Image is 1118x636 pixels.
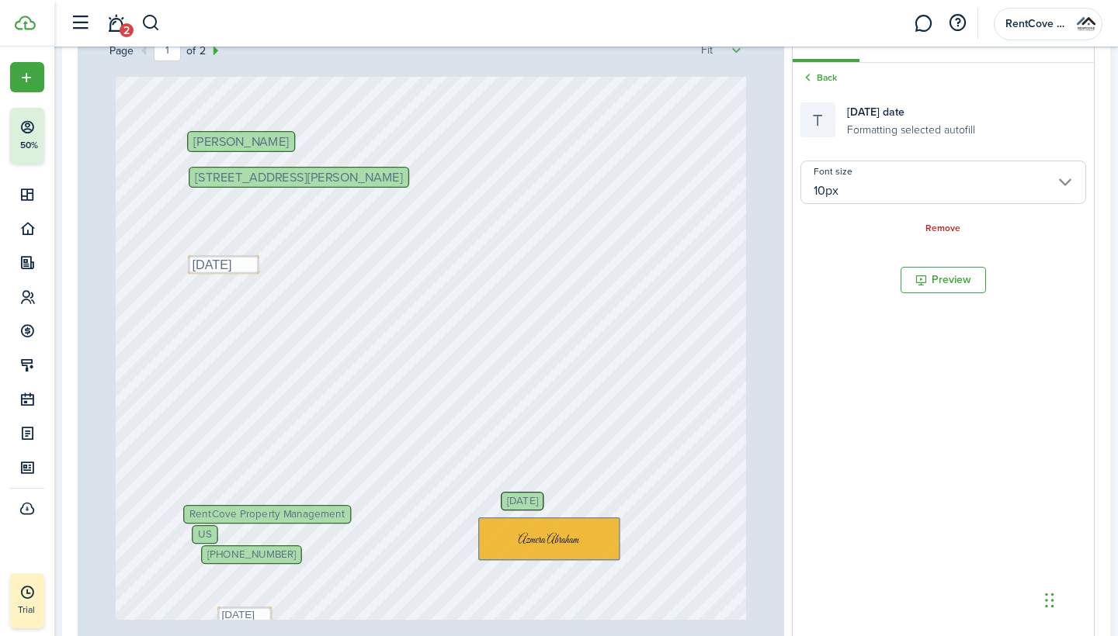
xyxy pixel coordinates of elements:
a: Back [800,71,837,85]
p: 50% [19,139,39,152]
button: Open sidebar [65,9,95,38]
div: Page of [109,40,226,61]
span: [PHONE_NUMBER] [207,549,296,560]
img: TenantCloud [15,16,36,30]
span: 2 [196,43,206,59]
button: Open menu [10,62,44,92]
span: 2 [120,23,134,37]
button: Open resource center [944,10,970,36]
img: signature [479,518,619,558]
a: Remove [925,223,960,234]
p: Trial [18,603,80,617]
span: US [198,529,212,540]
div: My Textbox [217,607,272,624]
img: RentCove Property Management [1074,12,1099,36]
span: [DATE] date [847,104,904,120]
div: My Signature [478,517,620,560]
button: 50% [10,108,139,164]
button: Search [141,10,161,36]
button: Preview [901,267,986,293]
a: Messaging [908,4,938,43]
div: My Textbox [188,255,259,274]
a: Trial [10,573,44,628]
span: [PERSON_NAME] [193,135,289,147]
a: Notifications [101,4,130,43]
div: Drag [1045,577,1054,624]
small: Formatting selected autofill [847,120,975,137]
span: RentCove Property Management [189,509,345,520]
iframe: Chat Widget [1040,562,1118,636]
span: [DATE] [507,496,537,506]
span: RentCove Property Management [1005,19,1068,29]
span: [STREET_ADDRESS][PERSON_NAME] [195,171,403,183]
